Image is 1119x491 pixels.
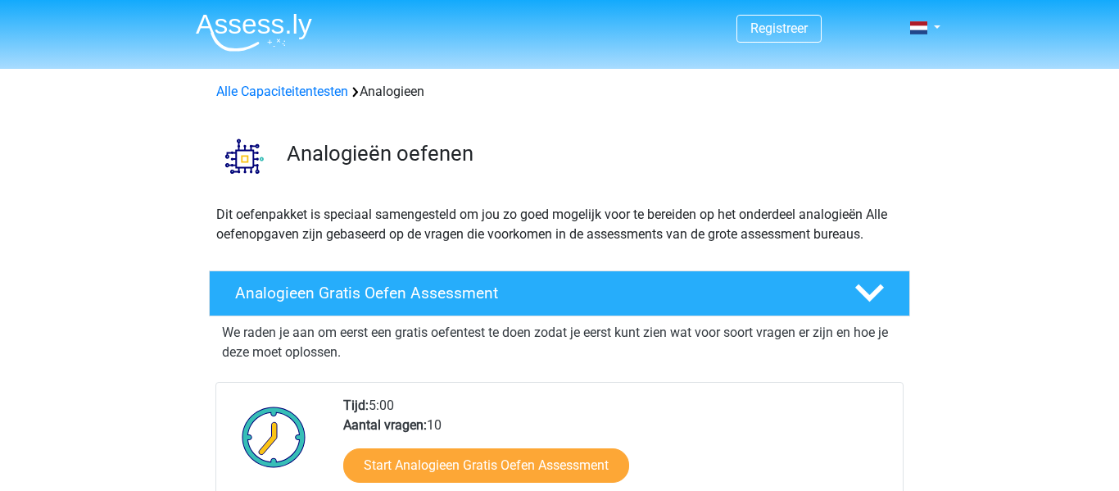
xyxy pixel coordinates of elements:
[287,141,897,166] h3: Analogieën oefenen
[216,205,903,244] p: Dit oefenpakket is speciaal samengesteld om jou zo goed mogelijk voor te bereiden op het onderdee...
[202,271,917,316] a: Analogieen Gratis Oefen Assessment
[216,84,348,99] a: Alle Capaciteitentesten
[343,448,629,483] a: Start Analogieen Gratis Oefen Assessment
[196,13,312,52] img: Assessly
[750,20,808,36] a: Registreer
[235,284,828,302] h4: Analogieen Gratis Oefen Assessment
[343,417,427,433] b: Aantal vragen:
[222,323,897,362] p: We raden je aan om eerst een gratis oefentest te doen zodat je eerst kunt zien wat voor soort vra...
[343,398,369,413] b: Tijd:
[233,396,315,478] img: Klok
[210,82,909,102] div: Analogieen
[210,121,279,191] img: analogieen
